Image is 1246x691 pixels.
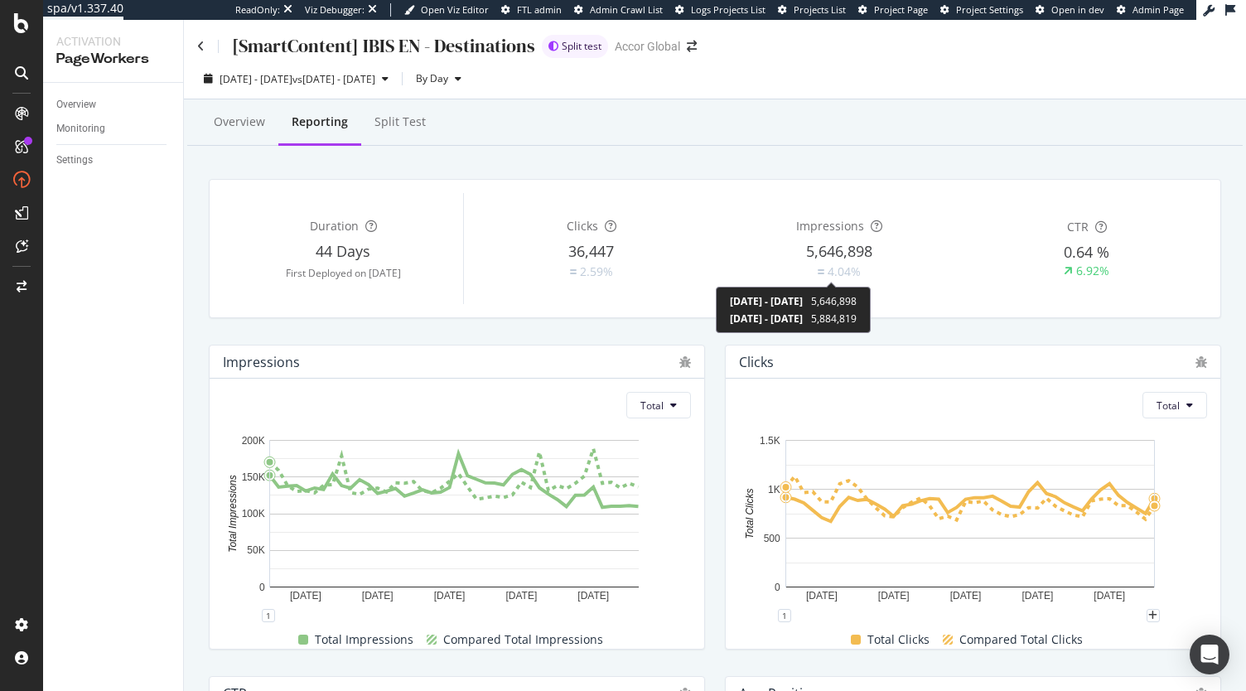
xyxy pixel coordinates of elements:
div: ReadOnly: [235,3,280,17]
a: Click to go back [197,41,205,52]
span: Open in dev [1051,3,1104,16]
span: Compared Total Clicks [959,630,1083,650]
img: Equal [570,269,577,274]
span: FTL admin [517,3,562,16]
span: Compared Total Impressions [443,630,603,650]
div: Accor Global [615,38,680,55]
div: Split Test [374,114,426,130]
div: Activation [56,33,170,50]
div: First Deployed on [DATE] [223,266,463,280]
span: 36,447 [568,241,614,261]
a: FTL admin [501,3,562,17]
img: Equal [818,269,824,274]
div: Clicks [739,354,774,370]
span: Total Impressions [315,630,413,650]
a: Settings [56,152,171,169]
text: Total Impressions [227,476,239,553]
button: Total [1142,392,1207,418]
text: 500 [764,533,780,544]
text: 100K [242,509,265,520]
text: [DATE] [506,590,538,602]
span: Logs Projects List [691,3,765,16]
div: 2.59% [580,263,613,280]
span: Project Page [874,3,928,16]
span: vs [DATE] - [DATE] [292,72,375,86]
text: [DATE] [290,590,321,602]
span: Open Viz Editor [421,3,489,16]
a: Project Settings [940,3,1023,17]
button: Total [626,392,691,418]
span: Project Settings [956,3,1023,16]
a: Projects List [778,3,846,17]
span: Impressions [796,218,864,234]
text: 0 [259,582,265,593]
span: [DATE] - [DATE] [730,312,803,326]
a: Open Viz Editor [404,3,489,17]
div: 4.04% [828,263,861,280]
span: Total [640,399,664,413]
span: Admin Page [1133,3,1184,16]
text: [DATE] [1094,590,1125,602]
span: [DATE] - [DATE] [220,72,292,86]
text: 150K [242,471,265,483]
span: 44 Days [316,241,370,261]
span: Clicks [567,218,598,234]
span: Admin Crawl List [590,3,663,16]
div: Overview [214,114,265,130]
text: 1K [768,484,780,495]
a: Monitoring [56,120,171,138]
div: Impressions [223,354,300,370]
a: Overview [56,96,171,114]
div: Settings [56,152,93,169]
div: Monitoring [56,120,105,138]
div: brand label [542,35,608,58]
text: [DATE] [950,590,982,602]
div: bug [679,356,691,368]
text: [DATE] [362,590,394,602]
div: bug [1195,356,1207,368]
span: 0.64 % [1064,242,1109,262]
div: 6.92% [1076,263,1109,279]
div: Reporting [292,114,348,130]
span: Duration [310,218,359,234]
div: plus [1147,609,1160,622]
svg: A chart. [739,432,1201,616]
span: 5,646,898 [811,294,857,308]
span: Split test [562,41,601,51]
span: CTR [1067,219,1089,234]
a: Open in dev [1036,3,1104,17]
div: 1 [778,609,791,622]
div: [SmartContent] IBIS EN - Destinations [232,33,535,59]
div: arrow-right-arrow-left [687,41,697,52]
text: Total Clicks [744,489,756,539]
span: Total [1157,399,1180,413]
a: Admin Crawl List [574,3,663,17]
span: Total Clicks [867,630,930,650]
a: Project Page [858,3,928,17]
button: By Day [409,65,468,92]
a: Admin Page [1117,3,1184,17]
text: 50K [247,545,264,557]
div: PageWorkers [56,50,170,69]
span: [DATE] - [DATE] [730,294,803,308]
text: [DATE] [1022,590,1054,602]
text: [DATE] [577,590,609,602]
button: [DATE] - [DATE]vs[DATE] - [DATE] [197,65,395,92]
span: Projects List [794,3,846,16]
text: [DATE] [434,590,466,602]
div: Overview [56,96,96,114]
span: 5,884,819 [811,312,857,326]
text: [DATE] [806,590,838,602]
text: 0 [775,582,780,593]
a: Logs Projects List [675,3,765,17]
span: 5,646,898 [806,241,872,261]
text: 1.5K [760,435,780,447]
div: 1 [262,609,275,622]
svg: A chart. [223,432,685,616]
div: Open Intercom Messenger [1190,635,1229,674]
text: [DATE] [878,590,910,602]
span: By Day [409,71,448,85]
div: Viz Debugger: [305,3,365,17]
